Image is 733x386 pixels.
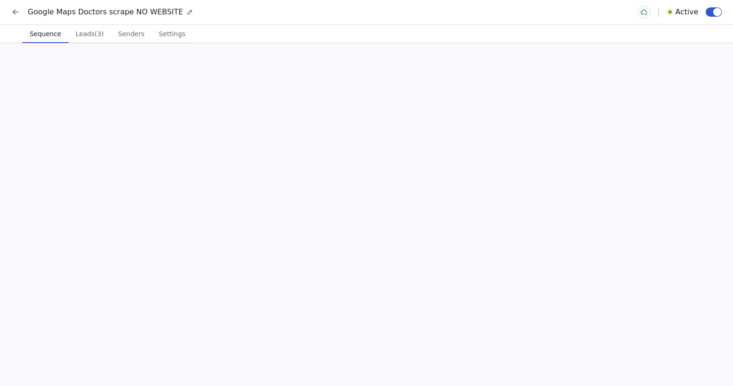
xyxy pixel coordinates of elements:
[72,27,107,40] span: Leads (3)
[28,6,183,18] span: Google Maps Doctors scrape NO WEBSITE
[26,27,65,40] span: Sequence
[114,27,148,40] span: Senders
[676,6,699,18] span: Active
[155,27,189,40] span: Settings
